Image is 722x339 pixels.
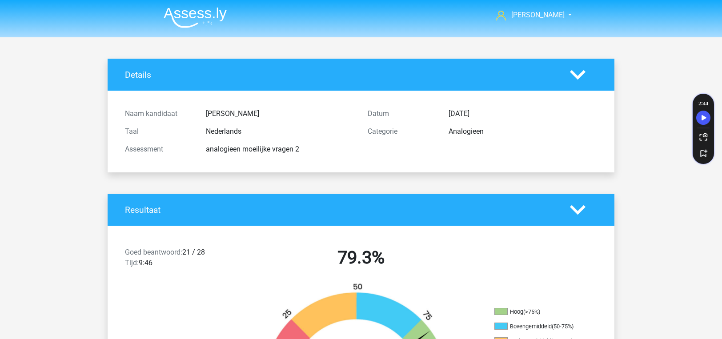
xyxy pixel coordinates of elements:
[118,108,199,119] div: Naam kandidaat
[511,11,565,19] span: [PERSON_NAME]
[199,144,361,155] div: analogieen moeilijke vragen 2
[246,247,476,268] h2: 79.3%
[523,308,540,315] div: (>75%)
[118,126,199,137] div: Taal
[125,70,557,80] h4: Details
[442,126,604,137] div: Analogieen
[164,7,227,28] img: Assessly
[118,144,199,155] div: Assessment
[493,10,566,20] a: [PERSON_NAME]
[125,259,139,267] span: Tijd:
[361,126,442,137] div: Categorie
[442,108,604,119] div: [DATE]
[494,308,583,316] li: Hoog
[118,247,240,272] div: 21 / 28 9:46
[361,108,442,119] div: Datum
[552,323,574,330] div: (50-75%)
[125,248,182,256] span: Goed beantwoord:
[199,126,361,137] div: Nederlands
[199,108,361,119] div: [PERSON_NAME]
[125,205,557,215] h4: Resultaat
[494,323,583,331] li: Bovengemiddeld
